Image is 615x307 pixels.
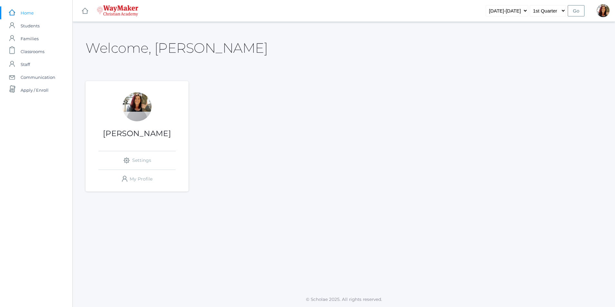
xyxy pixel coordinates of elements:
div: Gina Pecor [597,4,610,17]
span: Staff [21,58,30,71]
a: My Profile [98,170,176,188]
h1: [PERSON_NAME] [86,129,188,138]
img: waymaker-logo-stack-white-1602f2b1af18da31a5905e9982d058868370996dac5278e84edea6dabf9a3315.png [97,5,138,16]
h2: Welcome, [PERSON_NAME] [86,41,268,55]
span: Home [21,6,34,19]
a: Settings [98,151,176,170]
input: Go [568,5,584,16]
span: Apply / Enroll [21,84,49,97]
p: © Scholae 2025. All rights reserved. [73,296,615,302]
span: Students [21,19,40,32]
div: Gina Pecor [123,92,151,121]
span: Communication [21,71,55,84]
span: Families [21,32,39,45]
span: Classrooms [21,45,44,58]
